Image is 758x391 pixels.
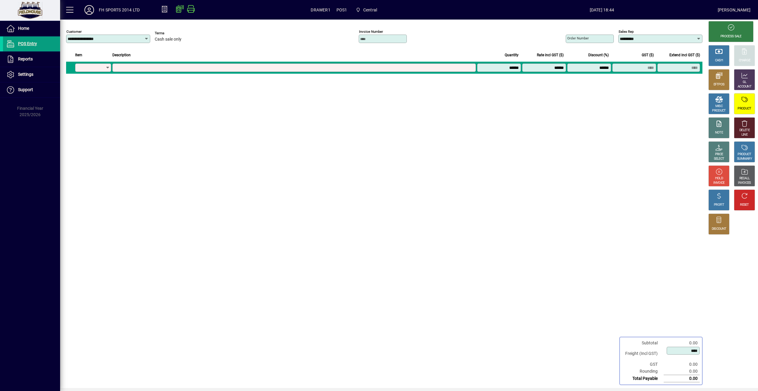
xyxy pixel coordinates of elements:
[737,157,752,161] div: SUMMARY
[718,5,750,15] div: [PERSON_NAME]
[622,368,664,375] td: Rounding
[714,157,724,161] div: SELECT
[714,82,725,87] div: EFTPOS
[713,181,724,185] div: INVOICE
[741,133,747,137] div: LINE
[622,375,664,382] td: Total Payable
[3,67,60,82] a: Settings
[18,72,33,77] span: Settings
[664,368,700,375] td: 0.00
[664,340,700,346] td: 0.00
[642,52,654,58] span: GST ($)
[588,52,609,58] span: Discount (%)
[715,152,723,157] div: PRICE
[743,80,747,85] div: GL
[155,31,191,35] span: Terms
[112,52,131,58] span: Description
[738,181,751,185] div: INVOICES
[712,109,726,113] div: PRODUCT
[99,5,140,15] div: FH SPORTS 2014 LTD
[336,5,347,15] span: POS1
[715,176,723,181] div: HOLD
[619,29,634,34] mat-label: Sales rep
[738,106,751,111] div: PRODUCT
[740,203,749,207] div: RESET
[486,5,718,15] span: [DATE] 18:44
[715,58,723,63] div: CASH
[3,82,60,97] a: Support
[18,41,37,46] span: POS Entry
[739,176,750,181] div: RECALL
[738,152,751,157] div: PRODUCT
[664,361,700,368] td: 0.00
[363,5,377,15] span: Central
[712,227,726,231] div: DISCOUNT
[715,104,723,109] div: MISC
[3,21,60,36] a: Home
[622,340,664,346] td: Subtotal
[739,128,750,133] div: DELETE
[3,52,60,67] a: Reports
[18,57,33,61] span: Reports
[738,85,751,89] div: ACCOUNT
[664,375,700,382] td: 0.00
[311,5,330,15] span: DRAWER1
[622,361,664,368] td: GST
[66,29,82,34] mat-label: Customer
[353,5,379,15] span: Central
[715,131,723,135] div: NOTE
[18,26,29,31] span: Home
[537,52,564,58] span: Rate incl GST ($)
[359,29,383,34] mat-label: Invoice number
[80,5,99,15] button: Profile
[739,58,750,63] div: CHARGE
[567,36,589,40] mat-label: Order number
[75,52,82,58] span: Item
[622,346,664,361] td: Freight (Incl GST)
[505,52,519,58] span: Quantity
[714,203,724,207] div: PROFIT
[18,87,33,92] span: Support
[669,52,700,58] span: Extend incl GST ($)
[720,34,741,39] div: PROCESS SALE
[155,37,181,42] span: Cash sale only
